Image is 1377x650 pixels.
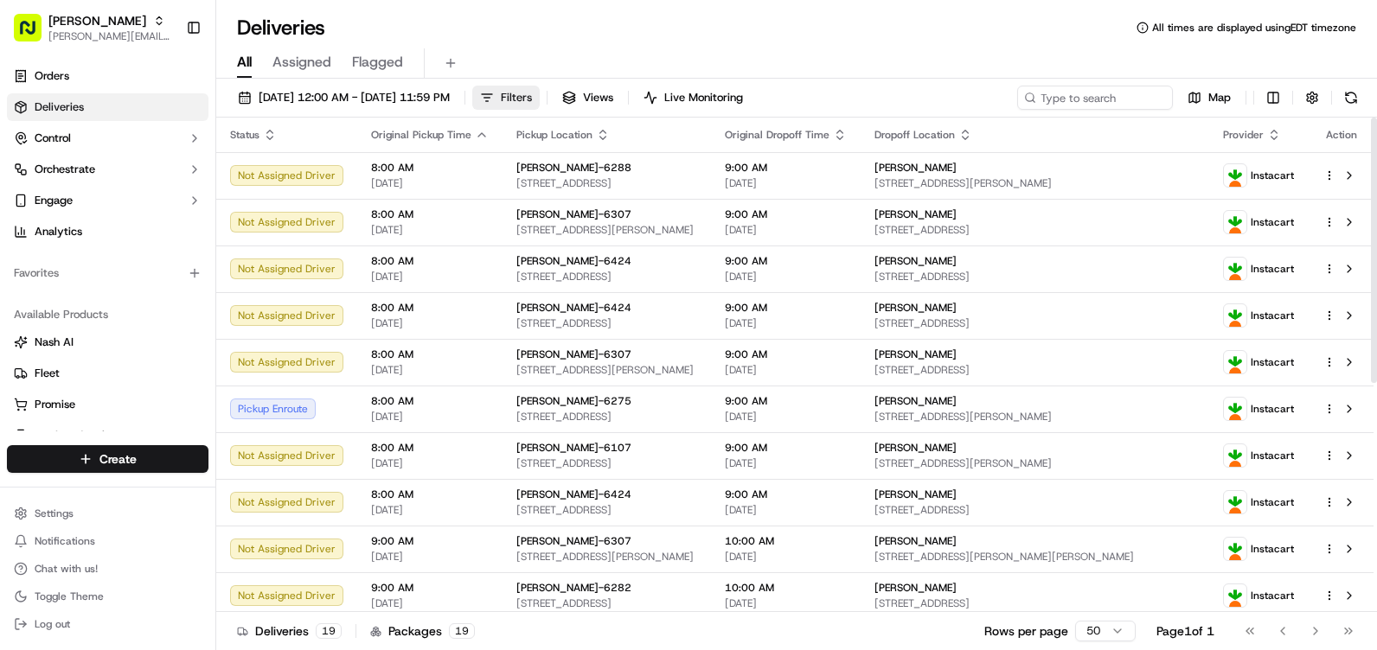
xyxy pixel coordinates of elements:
p: Welcome 👋 [17,69,315,97]
button: Control [7,124,208,152]
span: [STREET_ADDRESS][PERSON_NAME] [516,223,697,237]
span: [PERSON_NAME] [874,441,957,455]
input: Got a question? Start typing here... [45,112,311,130]
span: [PERSON_NAME] [874,207,957,221]
div: Action [1323,128,1360,142]
button: [PERSON_NAME][PERSON_NAME][EMAIL_ADDRESS][PERSON_NAME][DOMAIN_NAME] [7,7,179,48]
span: [STREET_ADDRESS] [516,270,697,284]
span: [DATE] [371,316,489,330]
span: 10:00 AM [725,581,847,595]
span: [STREET_ADDRESS][PERSON_NAME] [874,176,1195,190]
span: [DATE] [371,503,489,517]
img: profile_instacart_ahold_partner.png [1224,444,1246,467]
span: [PERSON_NAME]-6275 [516,394,631,408]
span: 8:00 AM [371,161,489,175]
div: Start new chat [59,165,284,182]
span: [STREET_ADDRESS] [874,363,1195,377]
span: [PERSON_NAME] [874,161,957,175]
span: [PERSON_NAME]-6288 [516,161,631,175]
span: Fleet [35,366,60,381]
button: Log out [7,612,208,636]
span: 9:00 AM [725,487,847,501]
button: Notifications [7,529,208,553]
span: Instacart [1251,169,1294,182]
span: [STREET_ADDRESS] [516,410,697,424]
img: profile_instacart_ahold_partner.png [1224,164,1246,187]
span: 9:00 AM [371,534,489,548]
span: Orders [35,68,69,84]
a: Orders [7,62,208,90]
span: Views [583,90,613,105]
span: [DATE] [371,223,489,237]
span: Settings [35,507,74,520]
button: [DATE] 12:00 AM - [DATE] 11:59 PM [230,86,458,110]
span: [DATE] [371,596,489,610]
img: profile_instacart_ahold_partner.png [1224,584,1246,607]
img: profile_instacart_ahold_partner.png [1224,398,1246,420]
span: [STREET_ADDRESS] [874,503,1195,517]
div: Packages [370,622,475,640]
span: Control [35,131,71,146]
span: [PERSON_NAME] [874,301,957,315]
button: Map [1180,86,1239,110]
span: [PERSON_NAME] [874,254,957,268]
a: 💻API Documentation [139,244,285,275]
img: Nash [17,17,52,52]
span: [PERSON_NAME] [874,534,957,548]
span: [PERSON_NAME] [874,394,957,408]
span: Instacart [1251,402,1294,416]
span: Filters [501,90,532,105]
span: Notifications [35,534,95,548]
span: [STREET_ADDRESS] [516,316,697,330]
span: Nash AI [35,335,74,350]
p: Rows per page [984,622,1068,640]
span: Instacart [1251,215,1294,229]
span: [STREET_ADDRESS] [516,503,697,517]
span: 8:00 AM [371,441,489,455]
img: profile_instacart_ahold_partner.png [1224,211,1246,233]
span: All times are displayed using EDT timezone [1152,21,1356,35]
span: 8:00 AM [371,207,489,221]
span: [PERSON_NAME] [874,581,957,595]
span: Status [230,128,259,142]
button: Filters [472,86,540,110]
img: 1736555255976-a54dd68f-1ca7-489b-9aae-adbdc363a1c4 [17,165,48,196]
span: [STREET_ADDRESS] [516,456,697,470]
button: Views [554,86,621,110]
span: [STREET_ADDRESS] [874,223,1195,237]
span: Pylon [172,293,209,306]
span: [STREET_ADDRESS][PERSON_NAME] [874,410,1195,424]
span: 8:00 AM [371,301,489,315]
span: Original Pickup Time [371,128,471,142]
div: Page 1 of 1 [1156,622,1214,640]
span: [DATE] [371,270,489,284]
div: 📗 [17,252,31,266]
span: [STREET_ADDRESS][PERSON_NAME] [516,550,697,564]
span: [DATE] [371,363,489,377]
button: Toggle Theme [7,584,208,609]
span: 9:00 AM [725,161,847,175]
input: Type to search [1017,86,1173,110]
button: Nash AI [7,328,208,356]
button: [PERSON_NAME][EMAIL_ADDRESS][PERSON_NAME][DOMAIN_NAME] [48,29,172,43]
button: Engage [7,187,208,214]
span: Instacart [1251,495,1294,509]
button: Product Catalog [7,422,208,449]
span: [DATE] [725,316,847,330]
button: Start new chat [294,170,315,191]
span: [PERSON_NAME] [874,347,957,361]
span: 8:00 AM [371,347,489,361]
span: Instacart [1251,542,1294,556]
span: [DATE] [725,550,847,564]
h1: Deliveries [237,14,325,41]
span: Dropoff Location [874,128,955,142]
span: All [237,52,252,73]
span: Orchestrate [35,162,95,177]
span: Toggle Theme [35,589,104,603]
span: 8:00 AM [371,254,489,268]
span: Deliveries [35,99,84,115]
div: Favorites [7,259,208,287]
span: [DATE] [371,176,489,190]
span: Knowledge Base [35,251,132,268]
span: [DATE] [371,550,489,564]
